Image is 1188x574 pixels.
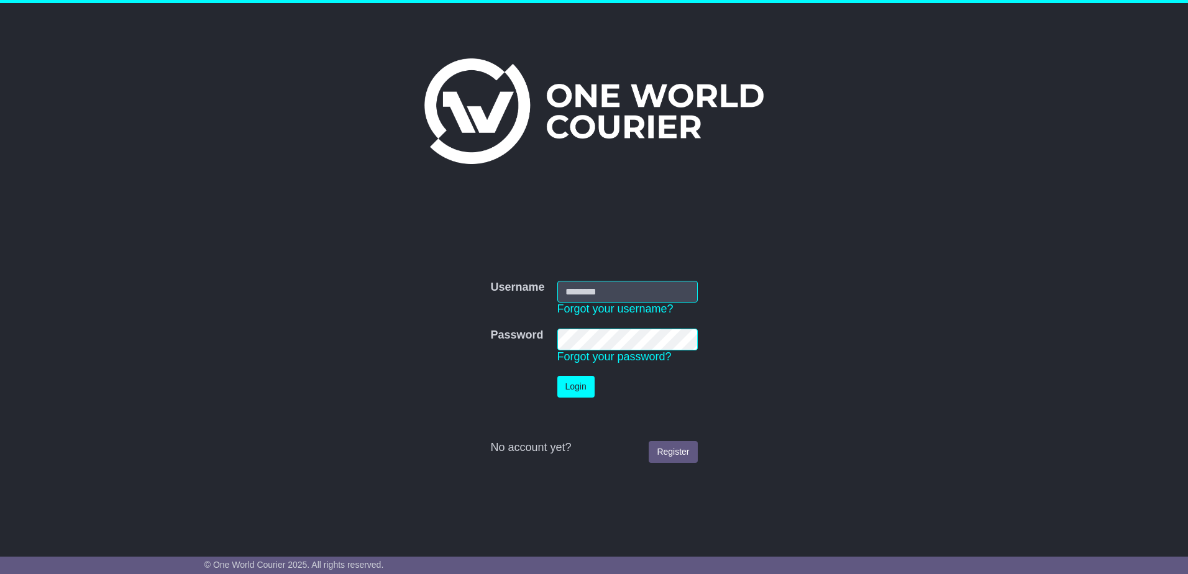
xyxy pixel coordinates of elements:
label: Username [490,281,544,294]
a: Forgot your username? [557,303,674,315]
button: Login [557,376,595,398]
div: No account yet? [490,441,697,455]
a: Register [649,441,697,463]
span: © One World Courier 2025. All rights reserved. [204,560,384,570]
a: Forgot your password? [557,350,672,363]
label: Password [490,329,543,342]
img: One World [424,58,764,164]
